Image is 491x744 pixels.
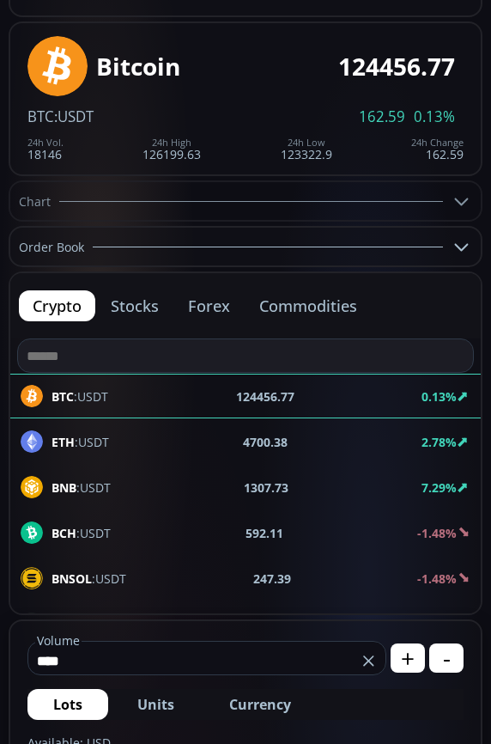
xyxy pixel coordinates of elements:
span: 0.13% [414,109,455,125]
b: 4700.38 [243,433,288,451]
b: BNSOL [52,570,92,587]
span: BTC [27,107,54,126]
span: Lots [53,694,82,715]
span: :USDT [52,479,111,497]
span: 162.59 [359,109,405,125]
b: -1.48% [417,570,457,587]
div: Bitcoin [96,53,180,80]
div: 123322.9 [281,137,332,161]
div: 162.59 [411,137,464,161]
button: - [429,643,464,673]
span: :USDT [52,570,126,588]
button: Currency [203,689,317,720]
div: 24h High [142,137,201,148]
b: ETH [52,434,75,450]
span: :USDT [52,524,111,542]
button: Lots [27,689,108,720]
button: + [391,643,425,673]
button: Units [112,689,200,720]
span: :USDT [52,433,109,451]
b: 7.29% [421,479,457,496]
b: 247.39 [253,570,291,588]
span: :USDT [54,107,94,126]
b: 1307.73 [244,479,288,497]
span: Currency [229,694,291,715]
div: 24h Low [281,137,332,148]
button: stocks [97,290,173,321]
b: 2.78% [421,434,457,450]
div: 18146 [27,137,64,161]
button: commodities [245,290,371,321]
b: BCH [52,525,76,541]
div: Chart [10,182,481,220]
div: 24h Change [411,137,464,148]
button: crypto [19,290,95,321]
div: 24h Vol. [27,137,64,148]
b: BNB [52,479,76,496]
span: Units [137,694,174,715]
div: 126199.63 [142,137,201,161]
div: Order Book [10,228,481,265]
b: 592.11 [245,524,283,542]
button: forex [174,290,244,321]
div: 124456.77 [338,53,455,80]
b: -1.48% [417,525,457,541]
